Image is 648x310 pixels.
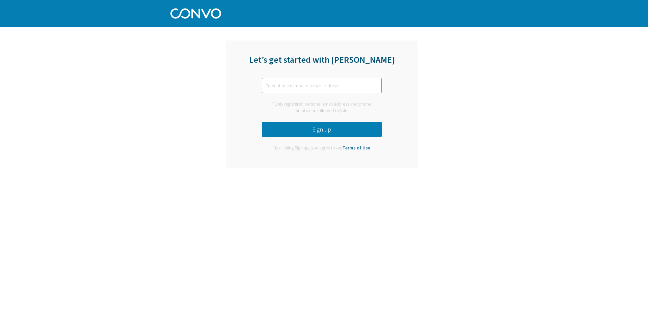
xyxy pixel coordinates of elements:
img: Convo Logo [170,7,221,19]
div: *Only registered personal email address and phone number are allowed to join. [262,101,382,114]
input: Enter phone number or email address [262,78,382,93]
div: Let’s get started with [PERSON_NAME] [226,54,418,74]
button: Sign up [262,122,382,137]
a: Terms of Use [343,145,370,151]
div: By clicking Sign up, you agree to our [268,145,375,151]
